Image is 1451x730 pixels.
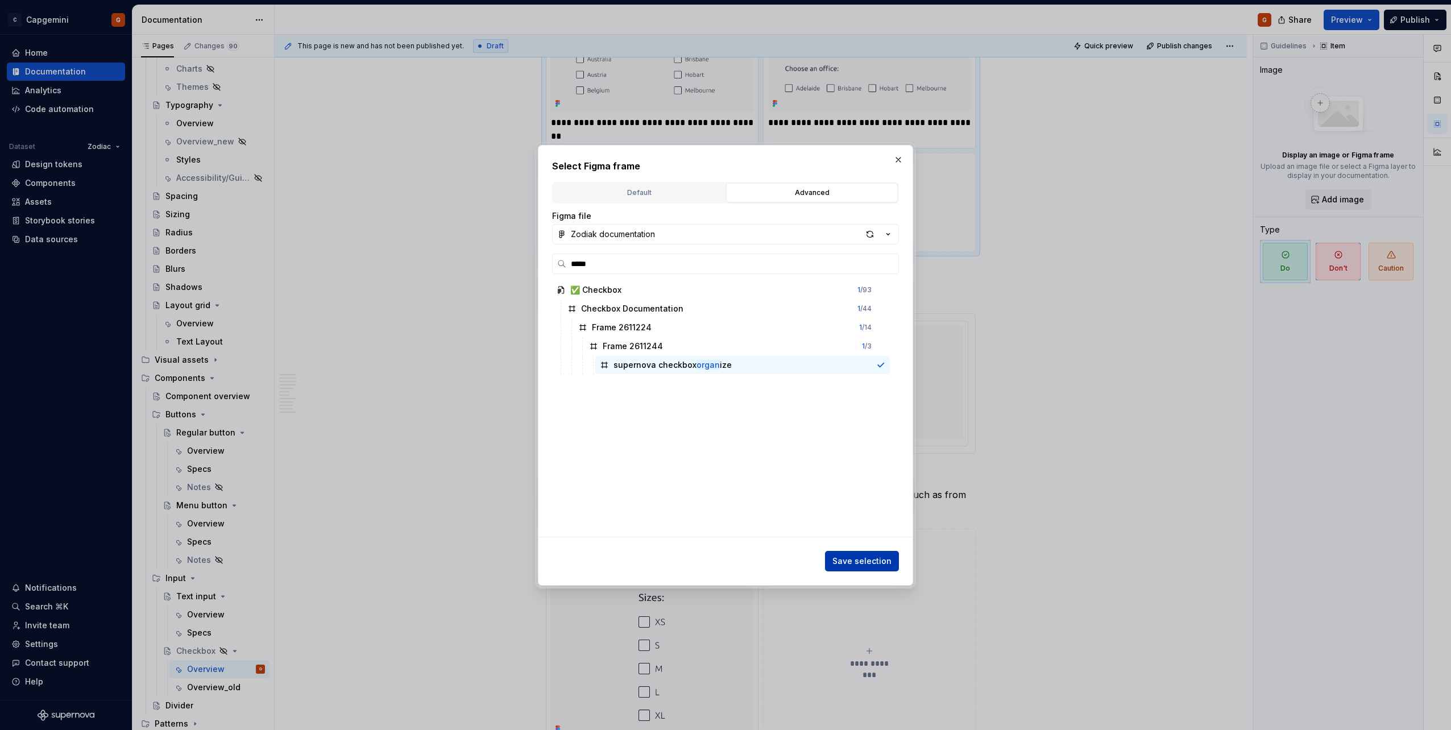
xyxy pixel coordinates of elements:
div: Zodiak documentation [571,229,655,240]
div: supernova checkbox ize [613,359,732,371]
div: Advanced [730,187,894,198]
div: / 14 [859,323,872,332]
mark: organ [697,360,720,370]
div: ✅ Checkbox [570,284,621,296]
div: Frame 2611224 [592,322,652,333]
div: Frame 2611244 [603,341,663,352]
span: 1 [857,285,860,294]
div: / 93 [857,285,872,295]
div: Default [557,187,721,198]
h2: Select Figma frame [552,159,899,173]
div: / 3 [862,342,872,351]
span: 1 [862,342,865,350]
button: Zodiak documentation [552,224,899,244]
div: / 44 [857,304,872,313]
span: Save selection [832,555,892,567]
span: 1 [857,304,860,313]
button: Save selection [825,551,899,571]
span: 1 [859,323,862,331]
div: Checkbox Documentation [581,303,683,314]
label: Figma file [552,210,591,222]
